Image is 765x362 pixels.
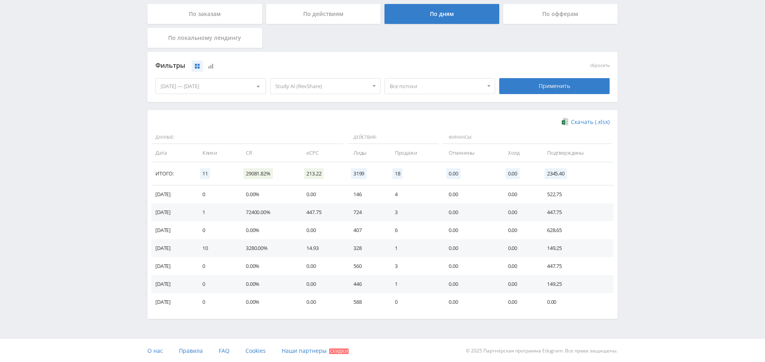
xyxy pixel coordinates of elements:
td: Итого: [151,162,194,185]
button: сбросить [590,63,610,68]
td: 0 [194,257,238,275]
td: 328 [345,239,387,257]
span: Правила [179,347,203,354]
td: 14.93 [298,239,345,257]
td: 447.75 [539,257,614,275]
td: 522.75 [539,185,614,203]
td: 1 [387,275,441,293]
td: 0.00 [441,185,500,203]
td: 0.00 [441,293,500,311]
div: По дням [384,4,499,24]
td: 3280.00% [238,239,298,257]
td: 3 [387,203,441,221]
td: 0.00 [500,293,539,311]
td: 0.00 [298,275,345,293]
td: 0.00 [441,257,500,275]
td: 447.75 [539,203,614,221]
a: Скачать (.xlsx) [562,118,610,126]
td: 0 [194,221,238,239]
td: Подтверждены [539,144,614,162]
span: 11 [200,168,210,179]
span: FAQ [219,347,229,354]
td: 560 [345,257,387,275]
span: Скидки [329,348,349,354]
span: 213.22 [304,168,324,179]
td: [DATE] [151,185,194,203]
span: 0.00 [446,168,460,179]
td: 628.65 [539,221,614,239]
td: 0.00 [441,275,500,293]
td: 0.00 [441,221,500,239]
div: Фильтры [155,60,495,72]
td: 1 [194,203,238,221]
td: [DATE] [151,221,194,239]
div: По действиям [266,4,381,24]
td: 4 [387,185,441,203]
td: Клики [194,144,238,162]
span: Cookies [245,347,266,354]
td: Холд [500,144,539,162]
div: По локальному лендингу [147,28,262,48]
td: 0 [387,293,441,311]
td: 3 [387,257,441,275]
td: 1 [387,239,441,257]
td: [DATE] [151,257,194,275]
td: 0.00% [238,185,298,203]
span: Финансы: [443,131,612,144]
span: 29081.82% [243,168,273,179]
td: 6 [387,221,441,239]
td: Дата [151,144,194,162]
span: О нас [147,347,163,354]
div: По офферам [503,4,618,24]
span: Study AI (RevShare) [275,79,369,94]
div: По заказам [147,4,262,24]
td: 149.25 [539,275,614,293]
td: 0.00% [238,221,298,239]
td: Лиды [345,144,387,162]
td: 0.00 [441,203,500,221]
span: 0.00 [506,168,520,179]
td: 0.00% [238,275,298,293]
td: 0.00 [500,185,539,203]
span: Все потоки [390,79,483,94]
span: 18 [392,168,403,179]
td: 0 [194,275,238,293]
td: 0.00 [298,185,345,203]
td: 0.00 [298,257,345,275]
td: [DATE] [151,275,194,293]
td: 10 [194,239,238,257]
td: 0 [194,185,238,203]
span: Наши партнеры [282,347,327,354]
td: 407 [345,221,387,239]
td: [DATE] [151,239,194,257]
td: 0.00% [238,293,298,311]
td: 149.25 [539,239,614,257]
td: 0.00 [500,203,539,221]
span: 2345.40 [545,168,567,179]
td: 0.00 [500,239,539,257]
td: 0 [194,293,238,311]
td: 447.75 [298,203,345,221]
td: 0.00 [298,221,345,239]
span: 3199 [351,168,367,179]
td: 724 [345,203,387,221]
img: xlsx [562,118,569,126]
td: 0.00 [500,275,539,293]
td: 0.00 [500,221,539,239]
td: 0.00 [298,293,345,311]
td: 0.00 [441,239,500,257]
td: 0.00 [539,293,614,311]
div: [DATE] — [DATE] [156,79,266,94]
span: Данные: [151,131,343,144]
td: 0.00 [500,257,539,275]
td: 146 [345,185,387,203]
span: Скачать (.xlsx) [571,119,610,125]
span: Действия: [347,131,439,144]
td: [DATE] [151,293,194,311]
td: 588 [345,293,387,311]
td: 446 [345,275,387,293]
td: 72400.00% [238,203,298,221]
td: 0.00% [238,257,298,275]
td: Продажи [387,144,441,162]
div: Применить [499,78,610,94]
